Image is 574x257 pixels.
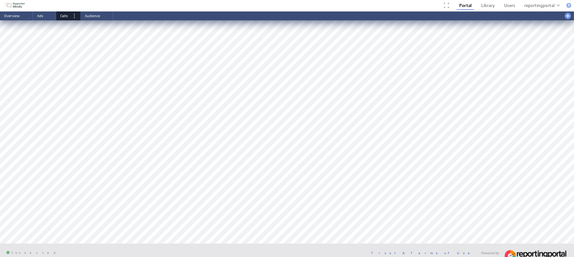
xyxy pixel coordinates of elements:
[6,251,59,255] span: Connected: ID: dpnc-21 Online: true
[562,11,574,20] div: Add a dashboard
[502,2,518,9] a: Users
[4,13,20,18] span: Overview
[371,251,474,255] a: Trust & Terms of Use
[81,11,113,20] li: Audience
[37,13,43,18] span: Ads
[4,2,25,10] img: Reporting Portal logo
[68,11,80,20] div: Menu
[4,0,25,11] div: Go to my dashboards
[479,2,497,9] a: Library
[524,3,555,8] div: reportingportal
[56,11,81,20] li: Calls
[33,11,56,20] li: Ads
[60,13,68,18] span: Calls
[444,3,449,8] div: Enter full screen (TV) mode
[481,251,499,254] span: Powered by
[85,13,100,18] span: Audience
[457,2,474,9] a: Portal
